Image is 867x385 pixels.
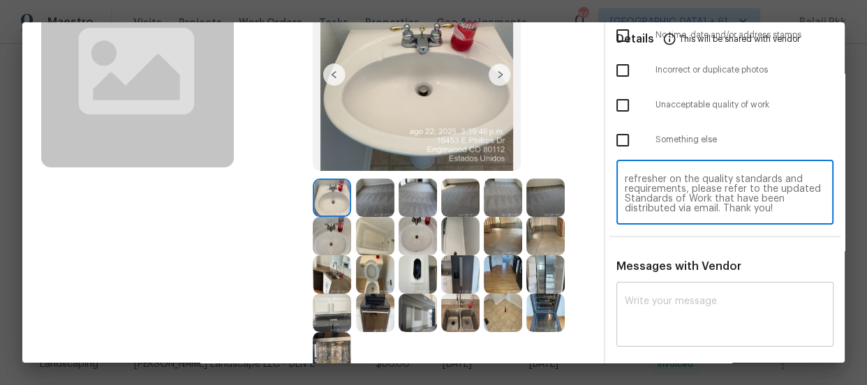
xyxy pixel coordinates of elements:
img: right-chevron-button-url [489,63,511,86]
div: Unacceptable quality of work [605,88,845,123]
span: Messages with Vendor [616,261,741,272]
span: Something else [655,134,833,146]
div: Incorrect or duplicate photos [605,53,845,88]
div: Something else [605,123,845,158]
span: Incorrect or duplicate photos [655,64,833,76]
img: left-chevron-button-url [323,63,346,86]
textarea: Maintenance Audit Team: Hello! Unfortunately, this Cleaning visit completed on [DATE] has been de... [625,174,825,213]
span: This will be shared with vendor [679,22,800,56]
span: Unacceptable quality of work [655,99,833,111]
